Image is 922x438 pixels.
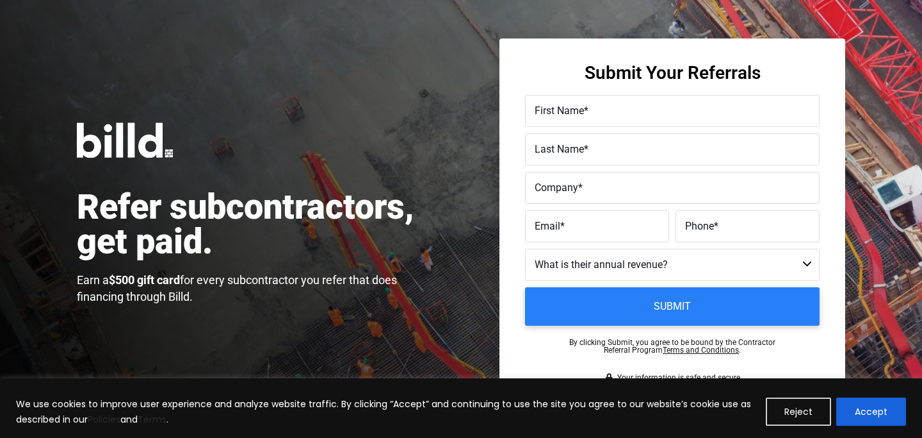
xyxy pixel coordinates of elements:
[138,413,166,426] a: Terms
[16,396,756,427] p: We use cookies to improve user experience and analyze website traffic. By clicking “Accept” and c...
[569,339,775,354] p: By clicking Submit, you agree to be bound by the Contractor Referral Program .
[614,373,740,382] span: Your information is safe and secure
[77,190,423,259] h1: Refer subcontractors, get paid.
[535,143,584,155] span: Last Name
[585,64,761,82] h3: Submit Your Referrals
[766,398,831,426] button: Reject
[77,272,423,305] p: Earn a for every subcontractor you refer that does financing through Billd.
[535,105,584,117] span: First Name
[525,287,820,326] input: Submit
[685,220,714,232] span: Phone
[663,346,739,355] a: Terms and Conditions
[88,413,120,426] a: Policies
[836,398,906,426] button: Accept
[109,273,180,287] strong: $500 gift card
[535,181,578,194] span: Company
[535,220,560,232] span: Email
